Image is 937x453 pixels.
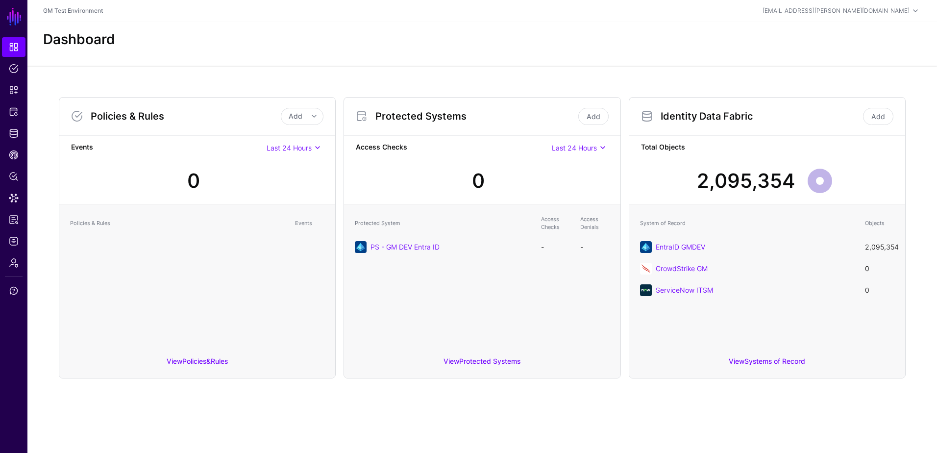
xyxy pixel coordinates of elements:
[9,42,19,52] span: Dashboard
[635,210,860,236] th: System of Record
[43,7,103,14] a: GM Test Environment
[356,142,551,154] strong: Access Checks
[6,6,23,27] a: SGNL
[2,231,25,251] a: Logs
[9,128,19,138] span: Identity Data Fabric
[65,210,290,236] th: Policies & Rules
[459,357,520,365] a: Protected Systems
[9,64,19,74] span: Policies
[2,59,25,78] a: Policies
[2,102,25,122] a: Protected Systems
[2,253,25,273] a: Admin
[2,188,25,208] a: Data Lens
[860,258,899,279] td: 0
[2,37,25,57] a: Dashboard
[71,142,267,154] strong: Events
[575,210,615,236] th: Access Denials
[744,357,805,365] a: Systems of Record
[91,110,281,122] h3: Policies & Rules
[43,31,115,48] h2: Dashboard
[290,210,329,236] th: Events
[640,241,652,253] img: svg+xml;base64,PHN2ZyB3aWR0aD0iNjQiIGhlaWdodD0iNjQiIHZpZXdCb3g9IjAgMCA2NCA2NCIgZmlsbD0ibm9uZSIgeG...
[656,243,705,251] a: EntraID GMDEV
[9,286,19,296] span: Support
[211,357,228,365] a: Rules
[641,142,893,154] strong: Total Objects
[9,215,19,225] span: Access Reporting
[182,357,206,365] a: Policies
[2,167,25,186] a: Policy Lens
[697,166,795,196] div: 2,095,354
[552,144,597,152] span: Last 24 Hours
[863,108,893,125] a: Add
[289,112,302,120] span: Add
[536,210,575,236] th: Access Checks
[536,236,575,258] td: -
[9,258,19,268] span: Admin
[355,241,367,253] img: svg+xml;base64,PHN2ZyB3aWR0aD0iNjQiIGhlaWdodD0iNjQiIHZpZXdCb3g9IjAgMCA2NCA2NCIgZmlsbD0ibm9uZSIgeG...
[9,193,19,203] span: Data Lens
[344,350,620,378] div: View
[9,85,19,95] span: Snippets
[9,172,19,181] span: Policy Lens
[9,150,19,160] span: CAEP Hub
[2,210,25,229] a: Access Reporting
[472,166,485,196] div: 0
[629,350,905,378] div: View
[2,124,25,143] a: Identity Data Fabric
[656,264,708,273] a: CrowdStrike GM
[860,236,899,258] td: 2,095,354
[187,166,200,196] div: 0
[575,236,615,258] td: -
[640,263,652,275] img: svg+xml;base64,PHN2ZyB3aWR0aD0iNjQiIGhlaWdodD0iNjQiIHZpZXdCb3g9IjAgMCA2NCA2NCIgZmlsbD0ibm9uZSIgeG...
[2,145,25,165] a: CAEP Hub
[640,284,652,296] img: svg+xml;base64,PHN2ZyB3aWR0aD0iNjQiIGhlaWdodD0iNjQiIHZpZXdCb3g9IjAgMCA2NCA2NCIgZmlsbD0ibm9uZSIgeG...
[59,350,335,378] div: View &
[656,286,713,294] a: ServiceNow ITSM
[860,210,899,236] th: Objects
[763,6,910,15] div: [EMAIL_ADDRESS][PERSON_NAME][DOMAIN_NAME]
[860,279,899,301] td: 0
[661,110,861,122] h3: Identity Data Fabric
[370,243,440,251] a: PS - GM DEV Entra ID
[267,144,312,152] span: Last 24 Hours
[375,110,576,122] h3: Protected Systems
[350,210,536,236] th: Protected System
[2,80,25,100] a: Snippets
[9,236,19,246] span: Logs
[578,108,609,125] a: Add
[9,107,19,117] span: Protected Systems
